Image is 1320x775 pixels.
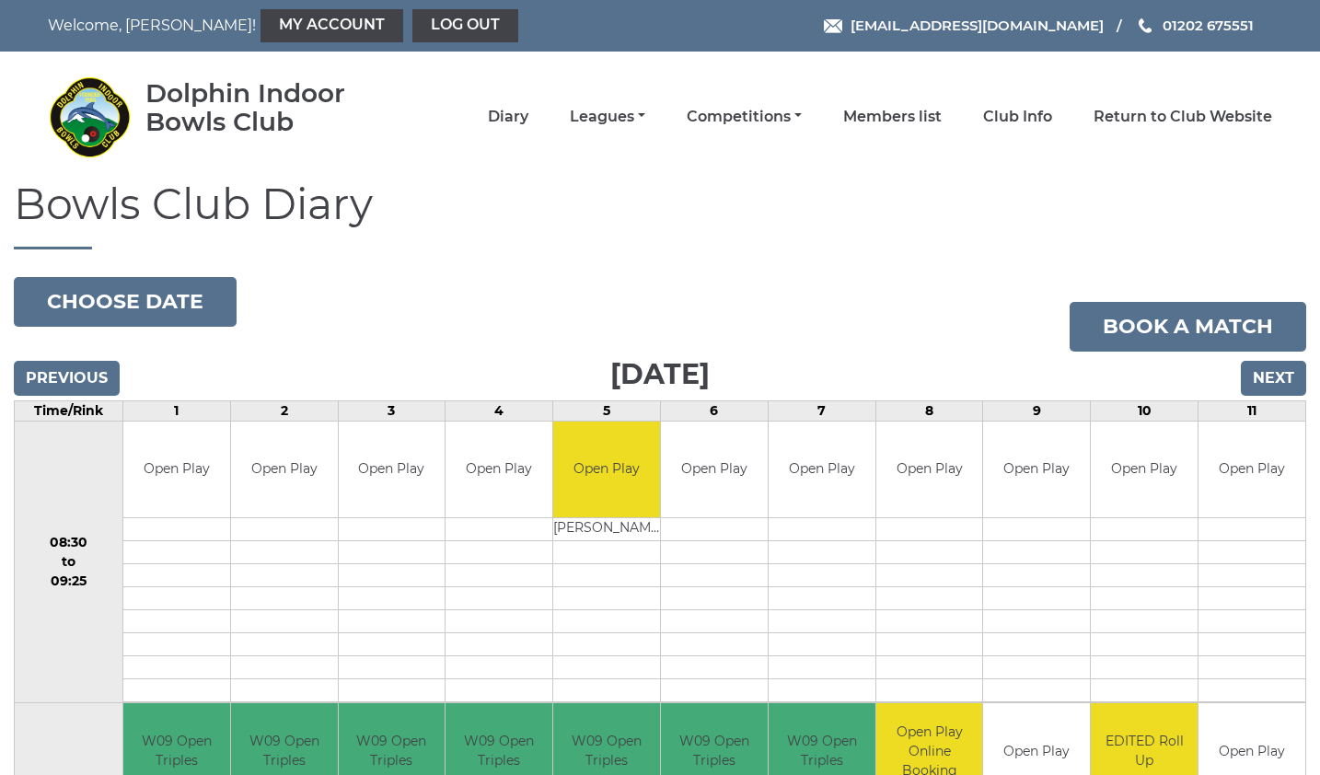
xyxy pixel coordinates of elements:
a: Email [EMAIL_ADDRESS][DOMAIN_NAME] [824,15,1104,36]
span: 01202 675551 [1163,17,1254,34]
td: Open Play [983,422,1090,518]
img: Email [824,19,842,33]
td: Open Play [123,422,230,518]
td: 2 [230,400,338,421]
td: 08:30 to 09:25 [15,421,123,703]
nav: Welcome, [PERSON_NAME]! [48,9,542,42]
td: Open Play [339,422,446,518]
td: 3 [338,400,446,421]
td: Open Play [1198,422,1305,518]
img: Dolphin Indoor Bowls Club [48,75,131,158]
td: [PERSON_NAME] [553,518,660,541]
a: Diary [488,107,528,127]
td: Time/Rink [15,400,123,421]
input: Previous [14,361,120,396]
td: Open Play [553,422,660,518]
td: 10 [1091,400,1198,421]
span: [EMAIL_ADDRESS][DOMAIN_NAME] [851,17,1104,34]
td: Open Play [769,422,875,518]
a: Leagues [570,107,645,127]
td: 11 [1198,400,1306,421]
td: Open Play [876,422,983,518]
td: 5 [553,400,661,421]
input: Next [1241,361,1306,396]
a: My Account [261,9,403,42]
td: Open Play [661,422,768,518]
img: Phone us [1139,18,1152,33]
a: Phone us 01202 675551 [1136,15,1254,36]
td: Open Play [231,422,338,518]
a: Members list [843,107,942,127]
td: Open Play [446,422,552,518]
td: 4 [446,400,553,421]
a: Club Info [983,107,1052,127]
td: 1 [122,400,230,421]
h1: Bowls Club Diary [14,181,1306,249]
button: Choose date [14,277,237,327]
td: 8 [875,400,983,421]
a: Competitions [687,107,802,127]
td: Open Play [1091,422,1198,518]
td: 9 [983,400,1091,421]
a: Book a match [1070,302,1306,352]
td: 7 [768,400,875,421]
td: 6 [661,400,769,421]
div: Dolphin Indoor Bowls Club [145,79,399,136]
a: Log out [412,9,518,42]
a: Return to Club Website [1094,107,1272,127]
